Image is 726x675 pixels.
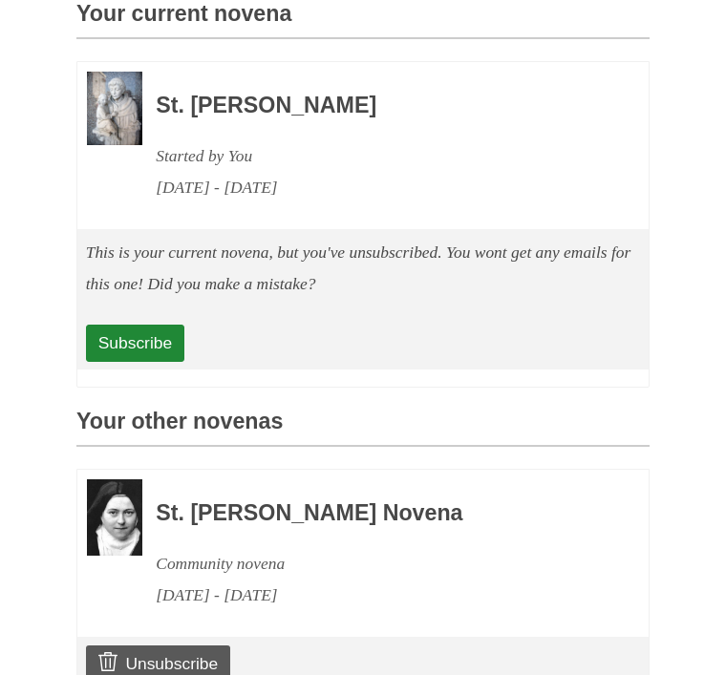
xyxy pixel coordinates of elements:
img: Novena image [87,479,142,556]
div: Started by You [156,140,597,172]
div: [DATE] - [DATE] [156,172,597,203]
h3: Your current novena [76,2,650,39]
h3: St. [PERSON_NAME] [156,94,597,118]
em: This is your current novena, but you've unsubscribed. You wont get any emails for this one! Did y... [86,243,631,293]
a: Subscribe [86,325,184,361]
img: Novena image [87,72,142,145]
h3: St. [PERSON_NAME] Novena [156,501,597,526]
div: Community novena [156,548,597,580]
h3: Your other novenas [76,410,650,447]
div: [DATE] - [DATE] [156,580,597,611]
